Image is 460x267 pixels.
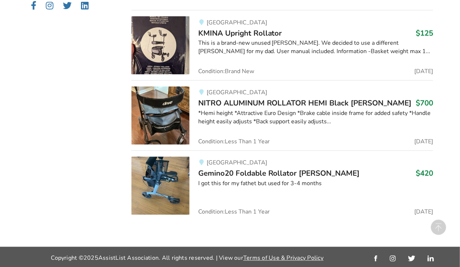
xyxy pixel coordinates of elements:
a: mobility-nitro aluminum rollator hemi black walker[GEOGRAPHIC_DATA]NITRO ALUMINUM ROLLATOR HEMI B... [131,80,433,151]
span: KMINA Upright Rollator [198,28,282,38]
a: mobility-gemino20 foldable rollator walker[GEOGRAPHIC_DATA]Gemino20 Foldable Rollator [PERSON_NAM... [131,151,433,215]
span: Condition: Brand New [198,69,254,75]
div: This is a brand-new unused [PERSON_NAME]. We decided to use a different [PERSON_NAME] for my dad.... [198,39,433,56]
span: [DATE] [414,69,433,75]
span: Gemino20 Foldable Rollator [PERSON_NAME] [198,168,360,179]
img: mobility-kmina upright rollator [131,16,190,75]
div: *Hemi height *Attractive Euro Design *Brake cable inside frame for added safety *Handle height ea... [198,109,433,126]
span: NITRO ALUMINUM ROLLATOR HEMI Black [PERSON_NAME] [198,98,412,108]
span: [GEOGRAPHIC_DATA] [207,159,267,167]
span: [GEOGRAPHIC_DATA] [207,89,267,97]
h3: $700 [416,99,433,108]
img: mobility-nitro aluminum rollator hemi black walker [131,87,190,145]
span: Condition: Less Than 1 Year [198,139,270,145]
img: instagram_link [390,256,396,262]
a: mobility-kmina upright rollator[GEOGRAPHIC_DATA]KMINA Upright Rollator$125This is a brand-new unu... [131,10,433,80]
span: [DATE] [414,209,433,215]
a: Terms of Use & Privacy Policy [243,254,323,262]
img: twitter_link [408,256,415,262]
h3: $420 [416,169,433,178]
span: [DATE] [414,139,433,145]
h3: $125 [416,28,433,38]
img: facebook_link [374,256,377,262]
div: I got this for my fathet but used for 3-4 months [198,180,433,188]
img: mobility-gemino20 foldable rollator walker [131,157,190,215]
span: [GEOGRAPHIC_DATA] [207,19,267,27]
img: linkedin_link [428,256,434,262]
span: Condition: Less Than 1 Year [198,209,270,215]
